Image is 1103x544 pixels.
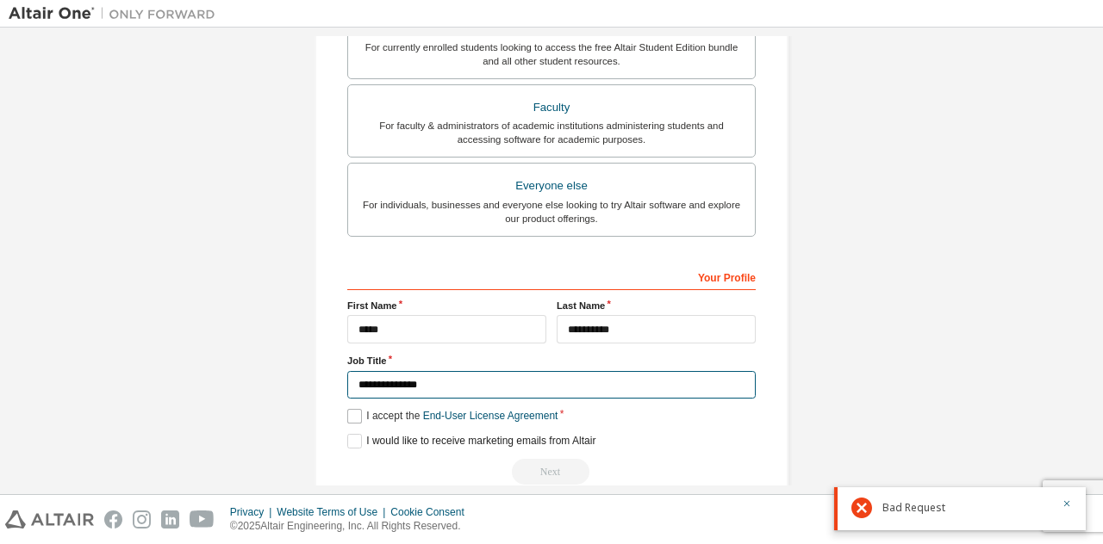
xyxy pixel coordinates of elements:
[133,510,151,529] img: instagram.svg
[358,198,745,226] div: For individuals, businesses and everyone else looking to try Altair software and explore our prod...
[277,505,390,519] div: Website Terms of Use
[423,410,558,422] a: End-User License Agreement
[358,119,745,146] div: For faculty & administrators of academic institutions administering students and accessing softwa...
[358,40,745,68] div: For currently enrolled students looking to access the free Altair Student Edition bundle and all ...
[190,510,215,529] img: youtube.svg
[358,96,745,120] div: Faculty
[161,510,179,529] img: linkedin.svg
[390,505,474,519] div: Cookie Consent
[347,434,595,448] label: I would like to receive marketing emails from Altair
[5,510,94,529] img: altair_logo.svg
[347,409,558,423] label: I accept the
[882,501,945,515] span: Bad Request
[557,299,756,312] label: Last Name
[347,263,756,290] div: Your Profile
[230,505,277,519] div: Privacy
[358,174,745,198] div: Everyone else
[347,354,756,368] label: Job Title
[347,459,756,485] div: Read and acccept EULA to continue
[104,510,122,529] img: facebook.svg
[347,299,546,312] label: First Name
[230,519,475,534] p: © 2025 Altair Engineering, Inc. All Rights Reserved.
[9,5,224,22] img: Altair One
